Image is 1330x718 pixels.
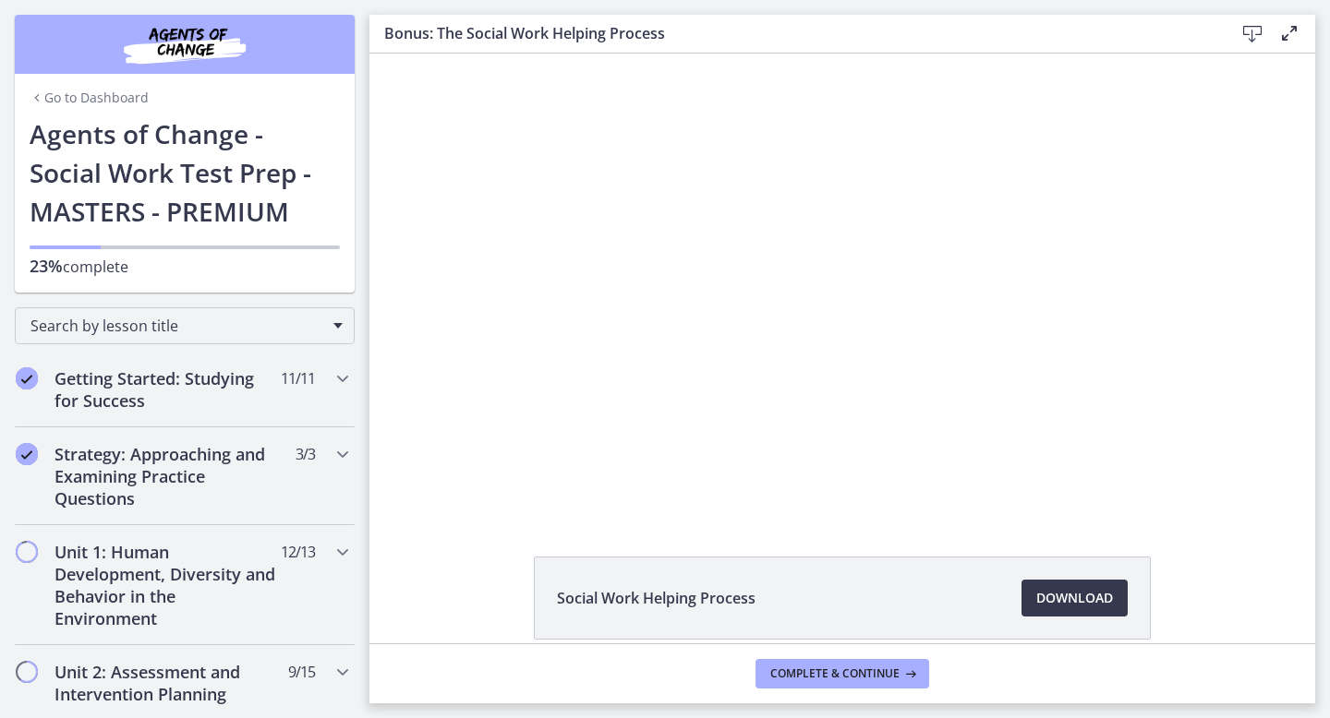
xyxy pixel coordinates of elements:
h3: Bonus: The Social Work Helping Process [384,22,1204,44]
i: Completed [16,367,38,389]
span: 11 / 11 [281,367,315,389]
iframe: Video Lesson [369,54,1315,514]
span: Search by lesson title [30,316,324,336]
a: Download [1022,580,1128,616]
h2: Getting Started: Studying for Success [54,367,280,412]
h2: Unit 1: Human Development, Diversity and Behavior in the Environment [54,541,280,629]
a: Go to Dashboard [30,89,149,107]
span: Download [1036,587,1113,609]
span: 12 / 13 [281,541,315,563]
span: 23% [30,255,63,277]
span: 9 / 15 [288,661,315,683]
span: Social Work Helping Process [557,587,756,609]
span: 3 / 3 [296,443,315,465]
img: Agents of Change Social Work Test Prep [74,22,296,66]
h2: Unit 2: Assessment and Intervention Planning [54,661,280,705]
i: Completed [16,443,38,465]
div: Search by lesson title [15,307,355,344]
h1: Agents of Change - Social Work Test Prep - MASTERS - PREMIUM [30,114,340,231]
button: Complete & continue [756,659,929,688]
p: complete [30,255,340,278]
h2: Strategy: Approaching and Examining Practice Questions [54,443,280,509]
span: Complete & continue [770,666,900,681]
